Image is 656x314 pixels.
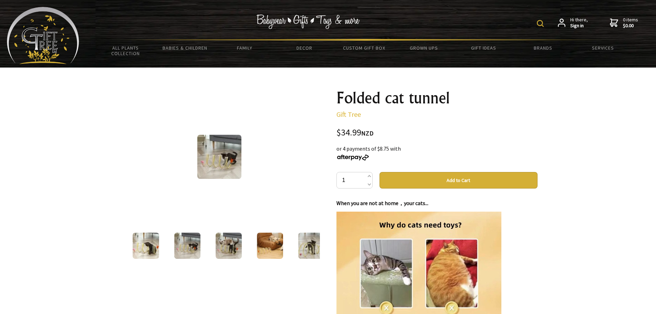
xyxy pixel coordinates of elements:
[155,41,215,55] a: Babies & Children
[174,233,200,259] img: Folded cat tunnel
[573,41,633,55] a: Services
[96,41,155,61] a: All Plants Collection
[394,41,454,55] a: Grown Ups
[133,233,159,259] img: Folded cat tunnel
[513,41,573,55] a: Brands
[336,90,538,106] h1: Folded cat tunnel
[334,41,394,55] a: Custom Gift Box
[570,17,588,29] span: Hi there,
[336,144,538,161] div: or 4 payments of $8.75 with
[558,17,588,29] a: Hi there,Sign in
[570,23,588,29] strong: Sign in
[623,23,638,29] strong: $0.00
[298,233,324,259] img: Folded cat tunnel
[216,233,242,259] img: Folded cat tunnel
[537,20,544,27] img: product search
[257,14,360,29] img: Babywear - Gifts - Toys & more
[336,200,428,206] strong: When you are not at home，your cats...
[257,233,283,259] img: Folded cat tunnel
[454,41,513,55] a: Gift Ideas
[379,172,538,189] button: Add to Cart
[336,154,369,161] img: Afterpay
[7,7,79,64] img: Babyware - Gifts - Toys and more...
[623,17,638,29] span: 0 items
[274,41,334,55] a: Decor
[336,128,538,138] div: $34.99
[197,135,241,179] img: Folded cat tunnel
[215,41,274,55] a: Family
[361,129,374,137] span: NZD
[610,17,638,29] a: 0 items$0.00
[336,110,361,119] a: Gift Tree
